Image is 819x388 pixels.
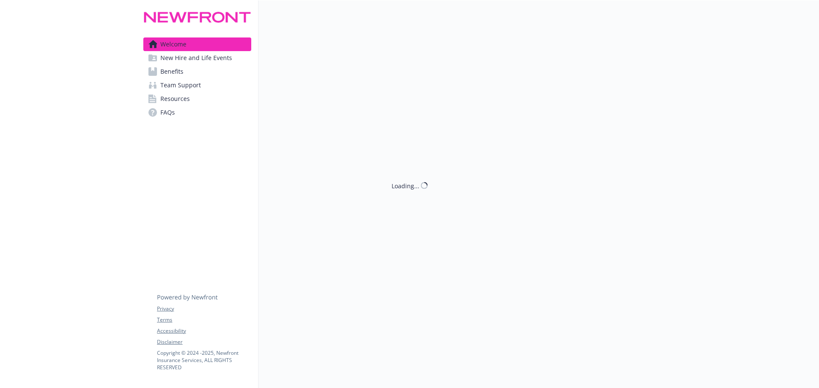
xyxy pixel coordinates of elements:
[160,51,232,65] span: New Hire and Life Events
[160,92,190,106] span: Resources
[160,106,175,119] span: FAQs
[143,51,251,65] a: New Hire and Life Events
[157,305,251,313] a: Privacy
[143,106,251,119] a: FAQs
[392,181,419,190] div: Loading...
[160,37,186,51] span: Welcome
[157,327,251,335] a: Accessibility
[157,316,251,324] a: Terms
[143,78,251,92] a: Team Support
[143,65,251,78] a: Benefits
[160,78,201,92] span: Team Support
[157,338,251,346] a: Disclaimer
[143,92,251,106] a: Resources
[157,349,251,371] p: Copyright © 2024 - 2025 , Newfront Insurance Services, ALL RIGHTS RESERVED
[160,65,183,78] span: Benefits
[143,37,251,51] a: Welcome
